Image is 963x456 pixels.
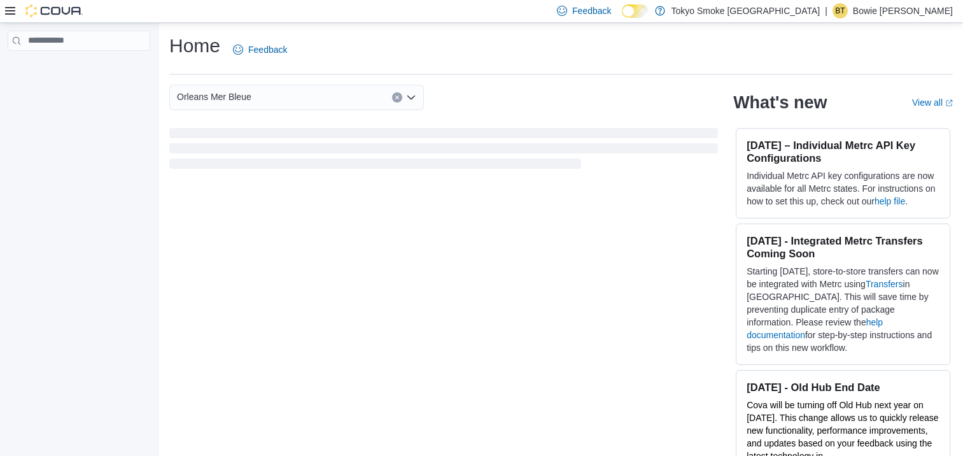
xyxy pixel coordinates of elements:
[406,92,416,103] button: Open list of options
[835,3,845,18] span: BT
[912,97,953,108] a: View allExternal link
[747,381,939,394] h3: [DATE] - Old Hub End Date
[866,279,903,289] a: Transfers
[169,131,718,171] span: Loading
[228,37,292,62] a: Feedback
[248,43,287,56] span: Feedback
[945,99,953,107] svg: External link
[747,265,939,354] p: Starting [DATE], store-to-store transfers can now be integrated with Metrc using in [GEOGRAPHIC_D...
[825,3,827,18] p: |
[169,33,220,59] h1: Home
[671,3,820,18] p: Tokyo Smoke [GEOGRAPHIC_DATA]
[747,234,939,260] h3: [DATE] - Integrated Metrc Transfers Coming Soon
[622,4,649,18] input: Dark Mode
[392,92,402,103] button: Clear input
[572,4,611,17] span: Feedback
[747,139,939,164] h3: [DATE] – Individual Metrc API Key Configurations
[747,169,939,208] p: Individual Metrc API key configurations are now available for all Metrc states. For instructions ...
[833,3,848,18] div: Bowie Thibodeau
[875,196,905,206] a: help file
[853,3,953,18] p: Bowie [PERSON_NAME]
[747,317,883,340] a: help documentation
[177,89,251,104] span: Orleans Mer Bleue
[8,53,150,84] nav: Complex example
[733,92,827,113] h2: What's new
[25,4,83,17] img: Cova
